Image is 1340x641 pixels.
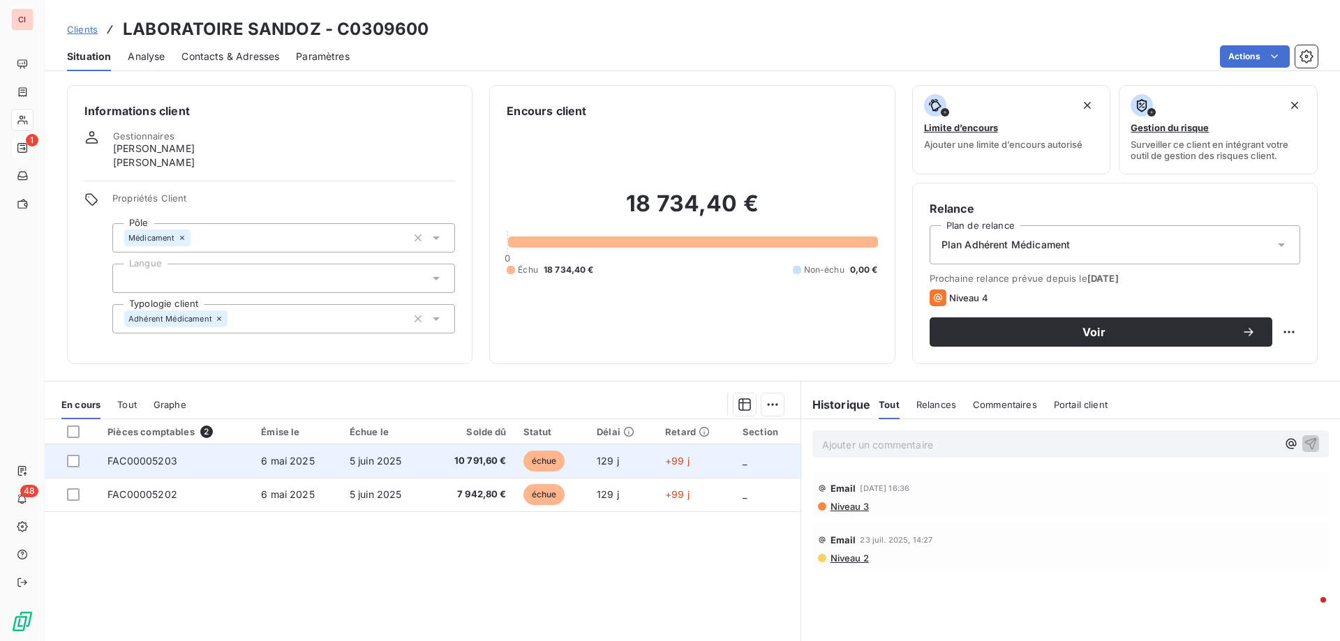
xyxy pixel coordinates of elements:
[117,399,137,410] span: Tout
[523,451,565,472] span: échue
[261,455,315,467] span: 6 mai 2025
[1131,139,1306,161] span: Surveiller ce client en intégrant votre outil de gestion des risques client.
[350,455,402,467] span: 5 juin 2025
[505,252,510,264] span: 0
[67,22,98,36] a: Clients
[924,139,1082,150] span: Ajouter une limite d’encours autorisé
[507,103,586,119] h6: Encours client
[665,426,726,437] div: Retard
[912,85,1111,174] button: Limite d’encoursAjouter une limite d’encours autorisé
[743,488,747,500] span: _
[61,399,100,410] span: En cours
[113,130,174,142] span: Gestionnaires
[191,232,202,244] input: Ajouter une valeur
[665,455,690,467] span: +99 j
[930,273,1300,284] span: Prochaine relance prévue depuis le
[544,264,594,276] span: 18 734,40 €
[1087,273,1119,284] span: [DATE]
[829,552,869,564] span: Niveau 2
[597,455,619,467] span: 129 j
[123,17,429,42] h3: LABORATOIRE SANDOZ - C0309600
[879,399,900,410] span: Tout
[743,426,792,437] div: Section
[916,399,956,410] span: Relances
[860,484,909,492] span: [DATE] 16:36
[181,50,279,63] span: Contacts & Adresses
[128,50,165,63] span: Analyse
[1220,45,1290,68] button: Actions
[228,312,239,325] input: Ajouter une valeur
[67,24,98,35] span: Clients
[296,50,350,63] span: Paramètres
[261,488,315,500] span: 6 mai 2025
[665,488,690,500] span: +99 j
[597,426,648,437] div: Délai
[801,396,871,413] h6: Historique
[107,455,177,467] span: FAC00005203
[112,193,455,212] span: Propriétés Client
[200,425,213,438] span: 2
[11,610,33,633] img: Logo LeanPay
[128,315,212,323] span: Adhérent Médicament
[124,272,135,285] input: Ajouter une valeur
[113,142,195,156] span: [PERSON_NAME]
[11,8,33,31] div: CI
[1293,594,1326,627] iframe: Intercom live chat
[946,326,1242,338] span: Voir
[1131,122,1209,133] span: Gestion du risque
[20,485,38,497] span: 48
[128,234,175,242] span: Médicament
[113,156,195,169] span: [PERSON_NAME]
[930,317,1272,347] button: Voir
[67,50,111,63] span: Situation
[350,426,419,437] div: Échue le
[107,425,244,438] div: Pièces comptables
[831,534,856,545] span: Email
[26,134,38,146] span: 1
[743,455,747,467] span: _
[973,399,1037,410] span: Commentaires
[804,264,844,276] span: Non-échu
[107,488,177,500] span: FAC00005202
[350,488,402,500] span: 5 juin 2025
[507,190,877,232] h2: 18 734,40 €
[941,238,1071,252] span: Plan Adhérent Médicament
[597,488,619,500] span: 129 j
[924,122,998,133] span: Limite d’encours
[261,426,333,437] div: Émise le
[436,488,506,502] span: 7 942,80 €
[84,103,455,119] h6: Informations client
[850,264,878,276] span: 0,00 €
[831,483,856,494] span: Email
[523,484,565,505] span: échue
[436,426,506,437] div: Solde dû
[930,200,1300,217] h6: Relance
[1119,85,1318,174] button: Gestion du risqueSurveiller ce client en intégrant votre outil de gestion des risques client.
[829,501,869,512] span: Niveau 3
[154,399,186,410] span: Graphe
[949,292,988,303] span: Niveau 4
[436,454,506,468] span: 10 791,60 €
[518,264,538,276] span: Échu
[523,426,581,437] div: Statut
[860,536,932,544] span: 23 juil. 2025, 14:27
[1054,399,1108,410] span: Portail client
